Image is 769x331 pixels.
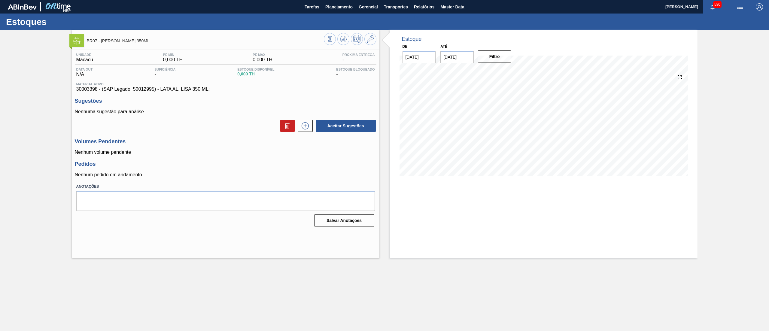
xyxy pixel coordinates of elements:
label: De [403,44,408,49]
h3: Volumes Pendentes [75,138,376,145]
div: N/A [75,68,94,77]
span: Data out [76,68,93,71]
button: Atualizar Gráfico [337,33,349,45]
span: BR07 - LATA LISA 350ML [87,39,324,43]
img: Logout [756,3,763,11]
p: Nenhum pedido em andamento [75,172,376,178]
span: 0,000 TH [253,57,272,62]
button: Programar Estoque [351,33,363,45]
img: TNhmsLtSVTkK8tSr43FrP2fwEKptu5GPRR3wAAAABJRU5ErkJggg== [8,4,37,10]
span: Planejamento [325,3,353,11]
button: Filtro [478,50,511,62]
div: Excluir Sugestões [277,120,295,132]
span: 30003398 - (SAP Legado: 50012995) - LATA AL. LISA 350 ML; [76,87,375,92]
span: Material ativo [76,82,375,86]
img: Ícone [73,37,81,44]
span: 0,000 TH [163,57,183,62]
span: Tarefas [305,3,319,11]
span: Suficiência [154,68,175,71]
label: Anotações [76,182,375,191]
span: Macacu [76,57,93,62]
h3: Pedidos [75,161,376,167]
div: Aceitar Sugestões [313,119,376,132]
input: dd/mm/yyyy [403,51,436,63]
span: Próxima Entrega [342,53,375,56]
div: - [341,53,376,62]
label: Até [440,44,447,49]
button: Salvar Anotações [314,214,374,226]
span: 580 [713,1,722,8]
button: Visão Geral dos Estoques [324,33,336,45]
button: Notificações [703,3,722,11]
h3: Sugestões [75,98,376,104]
span: Estoque Bloqueado [336,68,375,71]
span: Estoque Disponível [237,68,274,71]
span: Relatórios [414,3,434,11]
span: 0,000 TH [237,72,274,76]
div: - [335,68,376,77]
span: Master Data [440,3,464,11]
img: userActions [737,3,744,11]
input: dd/mm/yyyy [440,51,474,63]
div: Nova sugestão [295,120,313,132]
span: Gerencial [359,3,378,11]
span: Transportes [384,3,408,11]
div: Estoque [402,36,422,42]
button: Ir ao Master Data / Geral [364,33,376,45]
p: Nenhum volume pendente [75,150,376,155]
div: - [153,68,177,77]
h1: Estoques [6,18,113,25]
span: PE MAX [253,53,272,56]
button: Aceitar Sugestões [316,120,376,132]
span: Unidade [76,53,93,56]
span: PE MIN [163,53,183,56]
p: Nenhuma sugestão para análise [75,109,376,114]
